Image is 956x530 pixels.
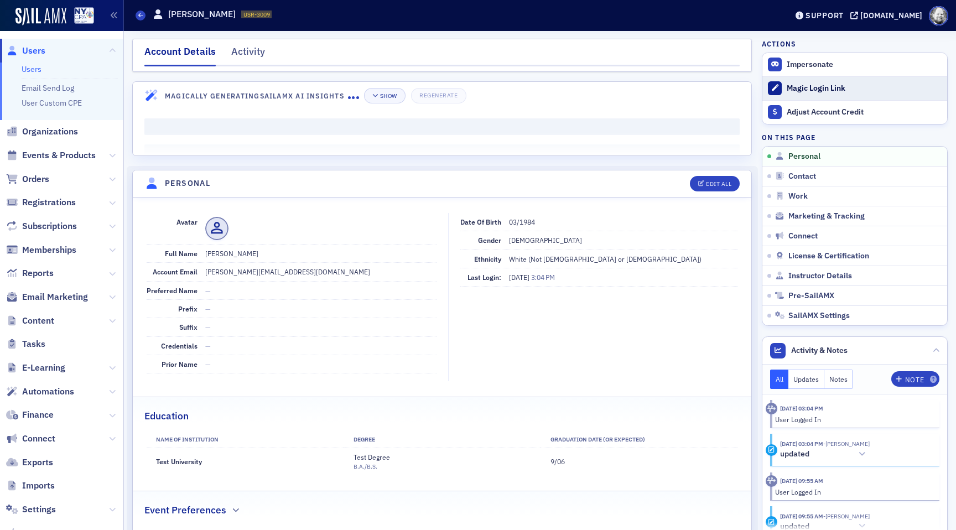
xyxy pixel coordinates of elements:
[165,178,210,189] h4: Personal
[787,60,833,70] button: Impersonate
[6,456,53,469] a: Exports
[176,217,198,226] span: Avatar
[22,409,54,421] span: Finance
[205,360,211,368] span: —
[860,11,922,20] div: [DOMAIN_NAME]
[22,362,65,374] span: E-Learning
[460,217,501,226] span: Date of Birth
[509,217,535,226] span: 03/1984
[66,7,94,26] a: View Homepage
[22,173,49,185] span: Orders
[787,107,942,117] div: Adjust Account Credit
[478,236,501,245] span: Gender
[550,457,565,466] span: 9/06
[780,477,823,485] time: 9/22/2025 09:55 AM
[22,480,55,492] span: Imports
[788,291,834,301] span: Pre-SailAMX
[22,64,41,74] a: Users
[6,362,65,374] a: E-Learning
[788,370,824,389] button: Updates
[354,463,377,470] span: B.A./B.S.
[22,83,74,93] a: Email Send Log
[780,404,823,412] time: 9/23/2025 03:04 PM
[6,433,55,445] a: Connect
[929,6,948,25] span: Profile
[788,231,818,241] span: Connect
[6,244,76,256] a: Memberships
[165,249,198,258] span: Full Name
[205,263,437,280] dd: [PERSON_NAME][EMAIL_ADDRESS][DOMAIN_NAME]
[509,273,531,282] span: [DATE]
[6,503,56,516] a: Settings
[6,173,49,185] a: Orders
[205,286,211,295] span: —
[823,512,870,520] span: Beth Carlson
[411,88,466,103] button: Regenerate
[850,12,926,19] button: [DOMAIN_NAME]
[6,45,45,57] a: Users
[509,254,702,263] span: White (Not [DEMOGRAPHIC_DATA] or [DEMOGRAPHIC_DATA])
[766,475,777,487] div: Activity
[788,172,816,181] span: Contact
[788,271,852,281] span: Instructor Details
[788,311,850,321] span: SailAMX Settings
[22,291,88,303] span: Email Marketing
[205,323,211,331] span: —
[780,512,823,520] time: 9/22/2025 09:55 AM
[762,100,947,124] a: Adjust Account Credit
[775,487,932,497] div: User Logged In
[205,341,211,350] span: —
[780,440,823,448] time: 9/23/2025 03:04 PM
[178,304,198,313] span: Prefix
[824,370,853,389] button: Notes
[762,39,796,49] h4: Actions
[243,11,270,18] span: USR-3009
[706,181,731,187] div: Edit All
[788,251,869,261] span: License & Certification
[6,409,54,421] a: Finance
[205,304,211,313] span: —
[6,291,88,303] a: Email Marketing
[147,448,344,475] td: Test University
[22,196,76,209] span: Registrations
[6,196,76,209] a: Registrations
[905,377,924,383] div: Note
[15,8,66,25] img: SailAMX
[144,503,226,517] h2: Event Preferences
[344,432,541,448] th: Degree
[22,433,55,445] span: Connect
[22,338,45,350] span: Tasks
[762,76,947,100] button: Magic Login Link
[153,267,198,276] span: Account Email
[364,88,406,103] button: Show
[788,152,820,162] span: Personal
[22,149,96,162] span: Events & Products
[162,360,198,368] span: Prior Name
[766,444,777,456] div: Update
[787,84,942,93] div: Magic Login Link
[6,126,78,138] a: Organizations
[147,286,198,295] span: Preferred Name
[6,149,96,162] a: Events & Products
[165,91,348,101] h4: Magically Generating SailAMX AI Insights
[766,403,777,414] div: Activity
[22,45,45,57] span: Users
[168,8,236,20] h1: [PERSON_NAME]
[6,338,45,350] a: Tasks
[74,7,94,24] img: SailAMX
[788,191,808,201] span: Work
[766,516,777,528] div: Update
[22,126,78,138] span: Organizations
[762,132,948,142] h4: On this page
[6,220,77,232] a: Subscriptions
[6,315,54,327] a: Content
[205,245,437,262] dd: [PERSON_NAME]
[22,456,53,469] span: Exports
[788,211,865,221] span: Marketing & Tracking
[6,267,54,279] a: Reports
[780,449,809,459] h5: updated
[179,323,198,331] span: Suffix
[806,11,844,20] div: Support
[22,244,76,256] span: Memberships
[770,370,789,389] button: All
